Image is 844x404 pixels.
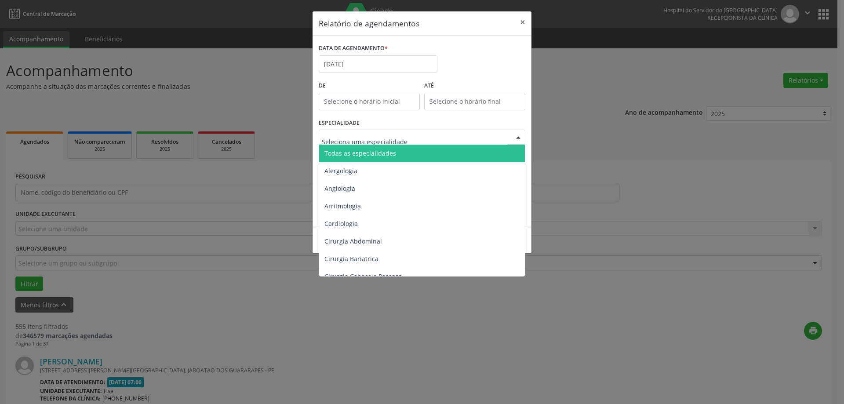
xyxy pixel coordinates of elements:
span: Cardiologia [324,219,358,228]
span: Cirurgia Cabeça e Pescoço [324,272,402,280]
input: Selecione o horário final [424,93,525,110]
label: ATÉ [424,79,525,93]
span: Alergologia [324,167,357,175]
input: Seleciona uma especialidade [322,133,507,150]
button: Close [514,11,531,33]
input: Selecione o horário inicial [319,93,420,110]
label: ESPECIALIDADE [319,116,360,130]
input: Selecione uma data ou intervalo [319,55,437,73]
span: Cirurgia Abdominal [324,237,382,245]
span: Cirurgia Bariatrica [324,255,378,263]
label: De [319,79,420,93]
span: Todas as especialidades [324,149,396,157]
span: Arritmologia [324,202,361,210]
span: Angiologia [324,184,355,193]
label: DATA DE AGENDAMENTO [319,42,388,55]
h5: Relatório de agendamentos [319,18,419,29]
